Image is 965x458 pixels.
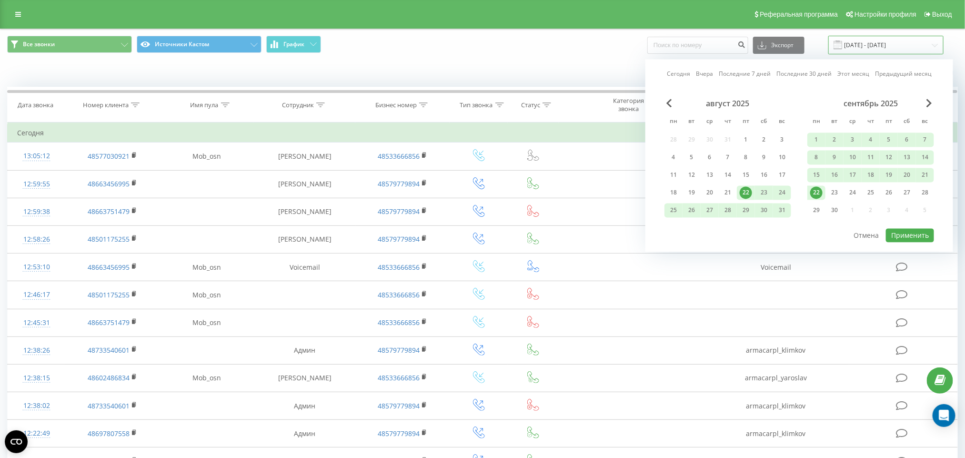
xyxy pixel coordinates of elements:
[844,151,862,165] div: ср 10 сент. 2025 г.
[254,392,355,420] td: Админ
[254,420,355,448] td: Админ
[810,134,823,146] div: 1
[825,204,844,218] div: вт 30 сент. 2025 г.
[88,234,130,244] a: 48501175255
[88,429,130,438] a: 48697807558
[701,186,719,200] div: ср 20 авг. 2025 г.
[760,10,838,18] span: Реферальная программа
[810,204,823,217] div: 29
[755,133,773,147] div: сб 2 авг. 2025 г.
[722,169,734,182] div: 14
[160,142,254,170] td: Mob_osn
[683,151,701,165] div: вт 5 авг. 2025 г.
[740,187,752,199] div: 22
[862,168,880,183] div: чт 18 сент. 2025 г.
[685,204,698,217] div: 26
[704,152,716,164] div: 6
[160,309,254,336] td: Mob_osn
[810,169,823,182] div: 15
[864,152,877,164] div: 11
[378,429,420,438] a: 48579779894
[378,318,420,327] a: 48533666856
[378,373,420,382] a: 48533666856
[667,70,690,79] a: Сегодня
[898,151,916,165] div: сб 13 сент. 2025 г.
[160,364,254,392] td: Mob_osn
[664,168,683,183] div: пн 11 авг. 2025 г.
[901,152,913,164] div: 13
[83,101,129,109] div: Номер клиента
[88,207,130,216] a: 48663751479
[719,168,737,183] div: чт 14 авг. 2025 г.
[807,186,825,200] div: пн 22 сент. 2025 г.
[8,123,958,142] td: Сегодня
[883,169,895,182] div: 19
[704,254,849,281] td: Voicemail
[704,420,849,448] td: armacarpl_klimkov
[926,99,932,108] span: Next Month
[378,290,420,299] a: 48533666856
[919,169,931,182] div: 21
[809,115,824,130] abbr: понедельник
[776,134,788,146] div: 3
[647,37,748,54] input: Поиск по номеру
[739,115,753,130] abbr: пятница
[17,258,56,276] div: 12:53:10
[849,229,885,243] button: Отмена
[916,133,934,147] div: вс 7 сент. 2025 г.
[883,152,895,164] div: 12
[17,175,56,193] div: 12:59:55
[740,134,752,146] div: 1
[810,152,823,164] div: 8
[701,151,719,165] div: ср 6 авг. 2025 г.
[846,134,859,146] div: 3
[755,151,773,165] div: сб 9 авг. 2025 г.
[882,115,896,130] abbr: пятница
[900,115,914,130] abbr: суббота
[740,152,752,164] div: 8
[737,204,755,218] div: пт 29 авг. 2025 г.
[704,364,849,392] td: armacarpl_yaroslav
[827,115,842,130] abbr: вторник
[719,70,771,79] a: Последние 7 дней
[753,37,804,54] button: Экспорт
[685,169,698,182] div: 12
[378,152,420,161] a: 48533666856
[17,397,56,415] div: 12:38:02
[862,151,880,165] div: чт 11 сент. 2025 г.
[776,70,832,79] a: Последние 30 дней
[737,151,755,165] div: пт 8 авг. 2025 г.
[667,204,680,217] div: 25
[864,134,877,146] div: 4
[933,404,955,427] div: Open Intercom Messenger
[916,168,934,183] div: вс 21 сент. 2025 г.
[807,168,825,183] div: пн 15 сент. 2025 г.
[918,115,932,130] abbr: воскресенье
[88,373,130,382] a: 48602486834
[776,187,788,199] div: 24
[254,364,355,392] td: [PERSON_NAME]
[758,134,770,146] div: 2
[88,179,130,188] a: 48663456995
[755,204,773,218] div: сб 30 авг. 2025 г.
[773,168,791,183] div: вс 17 авг. 2025 г.
[704,204,716,217] div: 27
[807,99,934,109] div: сентябрь 2025
[773,204,791,218] div: вс 31 авг. 2025 г.
[378,401,420,410] a: 48579779894
[160,254,254,281] td: Mob_osn
[776,204,788,217] div: 31
[266,36,321,53] button: График
[776,169,788,182] div: 17
[378,346,420,355] a: 48579779894
[825,151,844,165] div: вт 9 сент. 2025 г.
[17,314,56,332] div: 12:45:31
[846,152,859,164] div: 10
[254,225,355,253] td: [PERSON_NAME]
[254,142,355,170] td: [PERSON_NAME]
[776,152,788,164] div: 10
[254,170,355,198] td: [PERSON_NAME]
[828,204,841,217] div: 30
[719,186,737,200] div: чт 21 авг. 2025 г.
[88,401,130,410] a: 48733540601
